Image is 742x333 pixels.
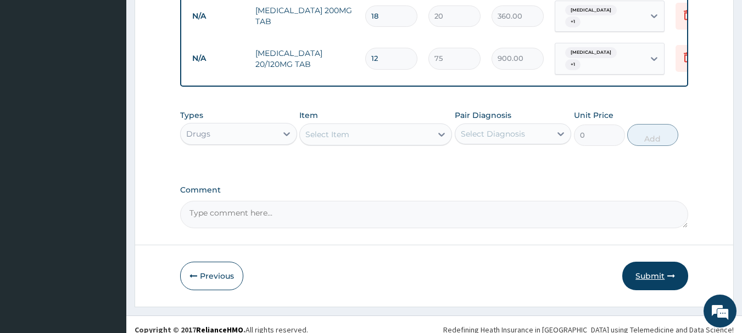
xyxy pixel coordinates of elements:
textarea: Type your message and hit 'Enter' [5,219,209,257]
td: [MEDICAL_DATA] 20/120MG TAB [250,42,360,75]
button: Previous [180,262,243,290]
button: Add [627,124,678,146]
label: Types [180,111,203,120]
label: Unit Price [574,110,613,121]
button: Submit [622,262,688,290]
label: Comment [180,185,689,195]
div: Select Item [305,129,349,140]
span: We're online! [64,98,152,208]
div: Drugs [186,128,210,139]
span: [MEDICAL_DATA] [565,47,617,58]
label: Pair Diagnosis [455,110,511,121]
div: Minimize live chat window [180,5,207,32]
td: N/A [187,48,250,69]
div: Chat with us now [57,61,185,76]
div: Select Diagnosis [461,128,525,139]
span: + 1 [565,59,581,70]
label: Item [299,110,318,121]
span: + 1 [565,16,581,27]
span: [MEDICAL_DATA] [565,5,617,16]
td: N/A [187,6,250,26]
img: d_794563401_company_1708531726252_794563401 [20,55,44,82]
